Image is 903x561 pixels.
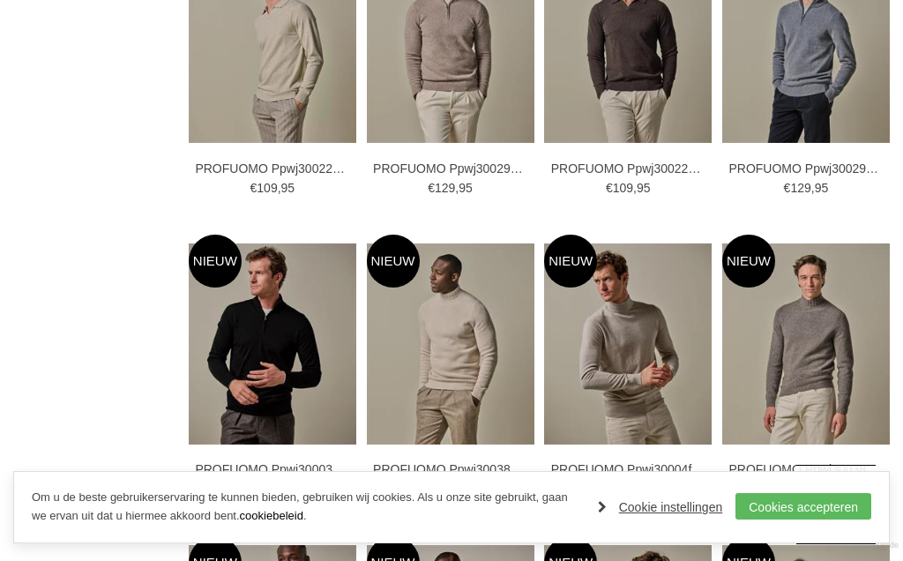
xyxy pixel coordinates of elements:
[32,489,580,526] p: Om u de beste gebruikerservaring te kunnen bieden, gebruiken wij cookies. Als u onze site gebruik...
[598,494,723,520] a: Cookie instellingen
[257,181,277,195] span: 109
[728,161,883,176] a: PROFUOMO Ppwj30029e Truien
[250,181,257,195] span: €
[459,181,473,195] span: 95
[735,493,871,520] a: Cookies accepteren
[240,509,303,522] a: cookiebeleid
[815,181,829,195] span: 95
[796,465,876,544] a: Terug naar boven
[455,181,459,195] span: ,
[278,181,281,195] span: ,
[613,181,633,195] span: 109
[637,181,651,195] span: 95
[195,161,349,176] a: PROFUOMO Ppwj30022a Truien
[551,161,705,176] a: PROFUOMO Ppwj30022b Truien
[606,181,613,195] span: €
[811,181,815,195] span: ,
[784,181,791,195] span: €
[722,243,890,445] img: PROFUOMO Ppwj30038b Truien
[435,181,455,195] span: 129
[281,181,295,195] span: 95
[790,181,810,195] span: 129
[373,461,527,477] a: PROFUOMO Ppwj30038d Truien
[633,181,637,195] span: ,
[551,461,705,477] a: PROFUOMO Ppwj30004f Truien
[373,161,527,176] a: PROFUOMO Ppwj30029d Truien
[189,243,356,445] img: PROFUOMO Ppwj30003g Truien
[728,461,883,477] a: PROFUOMO Ppwj30038b Truien
[195,461,349,477] a: PROFUOMO Ppwj30003g Truien
[428,181,435,195] span: €
[544,243,712,445] img: PROFUOMO Ppwj30004f Truien
[367,243,534,445] img: PROFUOMO Ppwj30038d Truien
